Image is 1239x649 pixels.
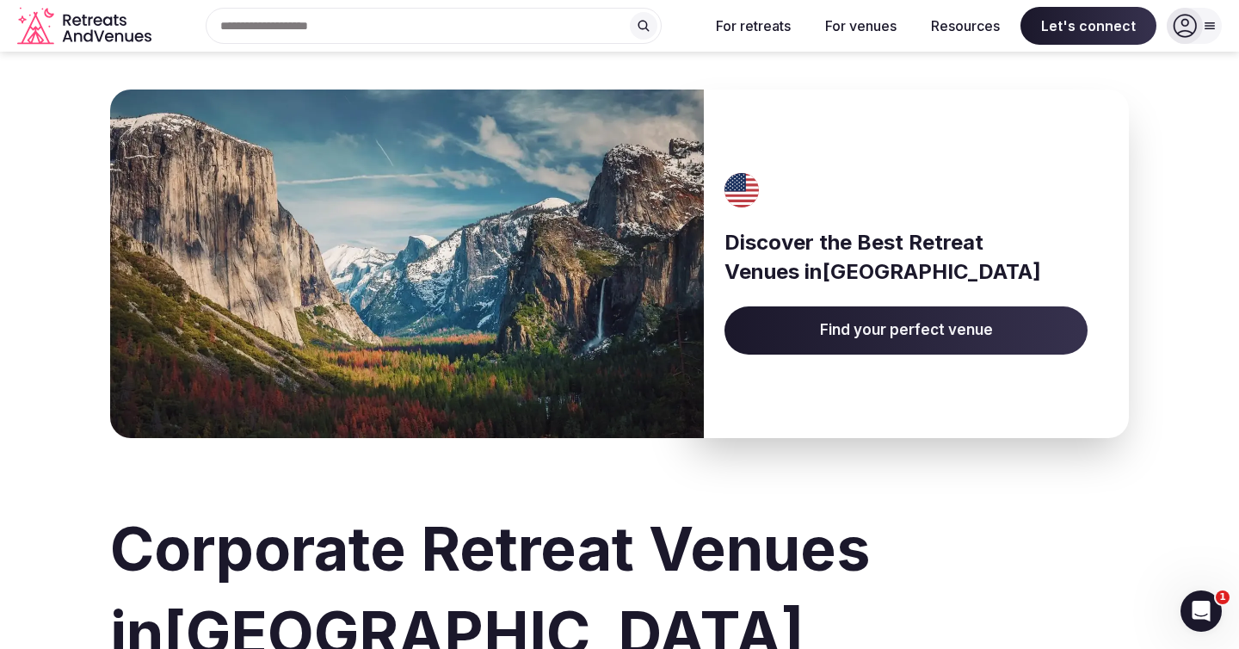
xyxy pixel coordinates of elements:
[17,7,155,46] a: Visit the homepage
[702,7,804,45] button: For retreats
[719,173,766,207] img: United States's flag
[1216,590,1230,604] span: 1
[724,228,1088,286] h3: Discover the Best Retreat Venues in [GEOGRAPHIC_DATA]
[917,7,1014,45] button: Resources
[724,306,1088,355] a: Find your perfect venue
[1020,7,1156,45] span: Let's connect
[1180,590,1222,632] iframe: Intercom live chat
[110,90,704,438] img: Banner image for United States representative of the country
[17,7,155,46] svg: Retreats and Venues company logo
[811,7,910,45] button: For venues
